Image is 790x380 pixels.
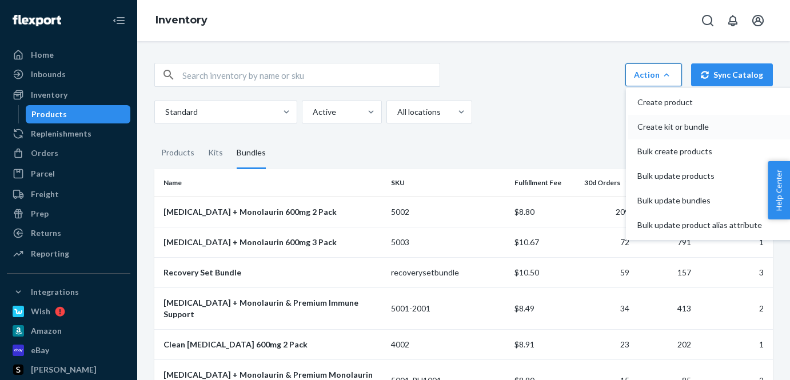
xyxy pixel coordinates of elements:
[31,168,55,179] div: Parcel
[7,322,130,340] a: Amazon
[31,364,97,375] div: [PERSON_NAME]
[637,221,762,229] span: Bulk update product alias attribute
[7,341,130,359] a: eBay
[634,257,696,287] td: 157
[637,147,762,155] span: Bulk create products
[163,267,382,278] div: Recovery Set Bundle
[572,287,633,329] td: 34
[572,329,633,359] td: 23
[510,257,572,287] td: $10.50
[386,287,510,329] td: 5001-2001
[161,137,194,169] div: Products
[312,106,313,118] input: Active
[163,339,382,350] div: Clean [MEDICAL_DATA] 600mg 2 Pack
[31,49,54,61] div: Home
[146,4,217,37] ol: breadcrumbs
[155,14,208,26] a: Inventory
[510,227,572,257] td: $10.67
[7,86,130,104] a: Inventory
[31,69,66,80] div: Inbounds
[386,329,510,359] td: 4002
[510,287,572,329] td: $8.49
[164,106,165,118] input: Standard
[386,197,510,227] td: 5002
[237,137,266,169] div: Bundles
[7,361,130,379] a: [PERSON_NAME]
[26,105,131,123] a: Products
[31,227,61,239] div: Returns
[31,325,62,337] div: Amazon
[107,9,130,32] button: Close Navigation
[768,161,790,219] button: Help Center
[163,206,382,218] div: [MEDICAL_DATA] + Monolaurin 600mg 2 Pack
[625,63,682,86] button: ActionCreate productCreate kit or bundleBulk create productsBulk update productsBulk update bundl...
[634,287,696,329] td: 413
[396,106,397,118] input: All locations
[7,144,130,162] a: Orders
[163,297,382,320] div: [MEDICAL_DATA] + Monolaurin & Premium Immune Support
[31,248,69,259] div: Reporting
[31,306,50,317] div: Wish
[696,257,773,287] td: 3
[510,329,572,359] td: $8.91
[696,287,773,329] td: 2
[31,109,67,120] div: Products
[7,65,130,83] a: Inbounds
[696,227,773,257] td: 1
[747,9,769,32] button: Open account menu
[7,46,130,64] a: Home
[696,329,773,359] td: 1
[510,169,572,197] th: Fulfillment Fee
[572,169,633,197] th: 30d Orders
[7,185,130,203] a: Freight
[7,205,130,223] a: Prep
[7,125,130,143] a: Replenishments
[572,257,633,287] td: 59
[13,15,61,26] img: Flexport logo
[637,172,762,180] span: Bulk update products
[572,227,633,257] td: 72
[7,245,130,263] a: Reporting
[634,69,673,81] div: Action
[7,283,130,301] button: Integrations
[696,9,719,32] button: Open Search Box
[31,286,79,298] div: Integrations
[208,137,223,169] div: Kits
[637,197,762,205] span: Bulk update bundles
[637,98,762,106] span: Create product
[7,224,130,242] a: Returns
[31,89,67,101] div: Inventory
[634,329,696,359] td: 202
[31,345,49,356] div: eBay
[31,147,58,159] div: Orders
[510,197,572,227] td: $8.80
[721,9,744,32] button: Open notifications
[691,63,773,86] button: Sync Catalog
[154,169,386,197] th: Name
[7,302,130,321] a: Wish
[572,197,633,227] td: 209
[637,123,762,131] span: Create kit or bundle
[386,227,510,257] td: 5003
[31,208,49,219] div: Prep
[182,63,440,86] input: Search inventory by name or sku
[31,189,59,200] div: Freight
[7,165,130,183] a: Parcel
[163,237,382,248] div: [MEDICAL_DATA] + Monolaurin 600mg 3 Pack
[634,227,696,257] td: 791
[386,169,510,197] th: SKU
[31,128,91,139] div: Replenishments
[386,257,510,287] td: recoverysetbundle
